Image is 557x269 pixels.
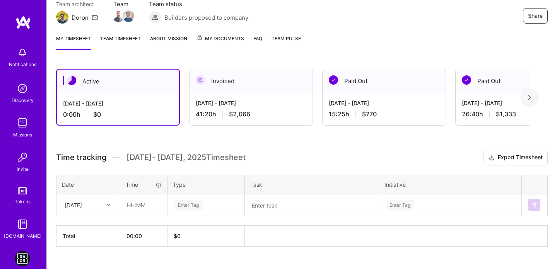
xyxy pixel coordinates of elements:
a: Team Member Avatar [113,10,123,23]
span: $0 [93,111,101,119]
input: HH:MM [121,195,167,215]
span: Share [528,12,543,20]
img: guide book [15,216,30,232]
div: Discovery [12,96,34,104]
i: icon Download [489,154,495,162]
img: Invoiced [196,75,205,85]
div: [DATE] [65,201,82,209]
div: Enter Tag [386,199,414,211]
div: Initiative [384,180,516,189]
div: 41:20 h [196,110,306,118]
span: [DATE] - [DATE] , 2025 Timesheet [126,153,246,162]
a: FAQ [253,34,262,50]
div: [DATE] - [DATE] [63,99,173,107]
th: Task [245,175,379,194]
div: 0:00 h [63,111,173,119]
span: $ 0 [174,233,181,239]
div: Invoiced [190,69,313,93]
span: Builders proposed to company [164,14,248,22]
img: Paid Out [329,75,338,85]
img: Paid Out [462,75,471,85]
img: Invite [15,150,30,165]
a: My timesheet [56,34,91,50]
div: [DATE] - [DATE] [196,99,306,107]
span: $770 [362,110,377,118]
span: My Documents [196,34,244,43]
button: Export Timesheet [484,150,548,165]
div: Missions [13,131,32,139]
img: Team Member Avatar [113,10,124,22]
div: [DATE] - [DATE] [329,99,439,107]
div: Notifications [9,60,36,68]
div: 15:25 h [329,110,439,118]
div: Time [126,180,162,189]
img: discovery [15,81,30,96]
img: logo [15,15,31,29]
span: $2,066 [229,110,250,118]
div: [DOMAIN_NAME] [4,232,41,240]
a: Team Pulse [272,34,301,50]
div: Invite [17,165,29,173]
div: Enter Tag [174,199,203,211]
a: DAZN: Event Moderators for Israel Based Team [13,251,32,266]
img: teamwork [15,115,30,131]
th: Date [56,175,120,194]
div: Paid Out [323,69,446,93]
span: $1,333 [496,110,516,118]
img: DAZN: Event Moderators for Israel Based Team [15,251,30,266]
div: Tokens [15,197,31,206]
img: Submit [531,202,537,208]
img: bell [15,45,30,60]
button: Share [523,8,548,24]
img: Builders proposed to company [149,11,161,24]
div: Active [57,70,179,93]
img: right [528,95,531,100]
i: icon Mail [92,14,98,20]
i: icon Chevron [107,203,111,207]
th: Total [56,225,120,246]
a: Team Member Avatar [123,10,133,23]
span: Team Pulse [272,36,301,41]
th: 00:00 [120,225,167,246]
a: Team timesheet [100,34,141,50]
a: My Documents [196,34,244,50]
div: Doron [72,14,89,22]
img: Team Member Avatar [123,10,134,22]
img: Active [67,76,76,85]
a: About Mission [150,34,187,50]
th: Type [167,175,245,194]
img: Team Architect [56,11,68,24]
span: Time tracking [56,153,106,162]
img: tokens [18,187,27,194]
